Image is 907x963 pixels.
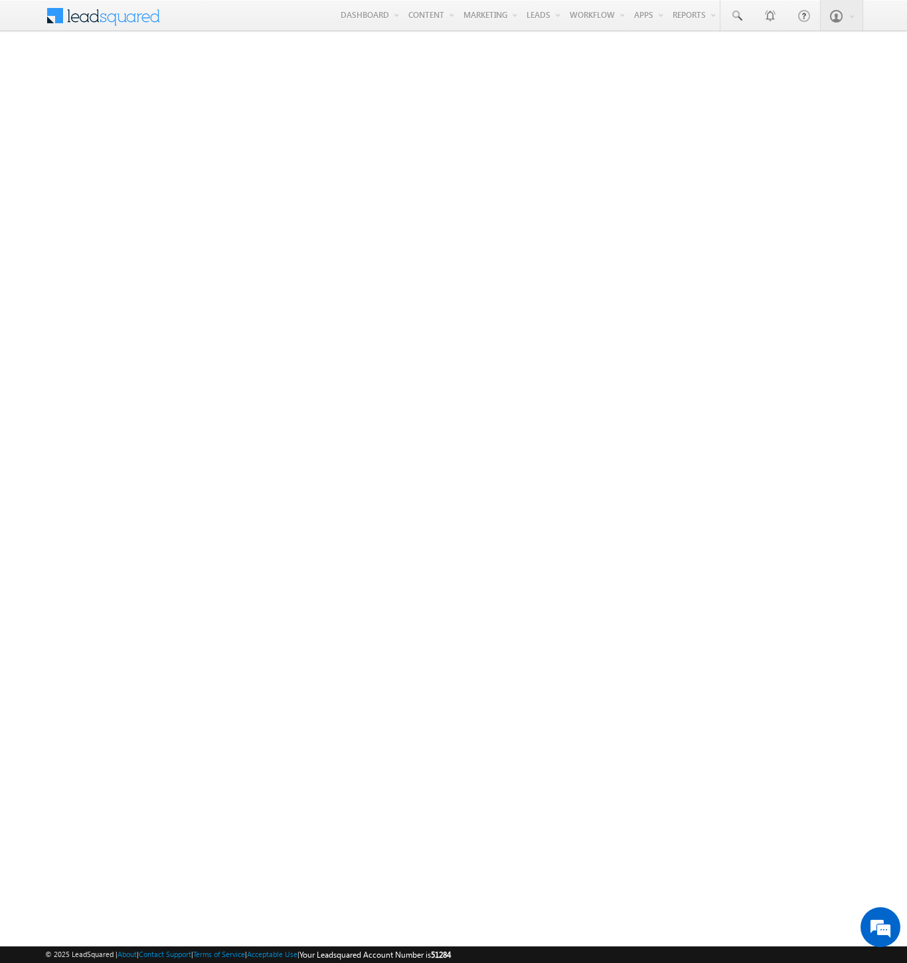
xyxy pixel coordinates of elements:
[193,950,245,958] a: Terms of Service
[45,948,451,961] span: © 2025 LeadSquared | | | | |
[139,950,191,958] a: Contact Support
[299,950,451,960] span: Your Leadsquared Account Number is
[431,950,451,960] span: 51284
[247,950,297,958] a: Acceptable Use
[118,950,137,958] a: About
